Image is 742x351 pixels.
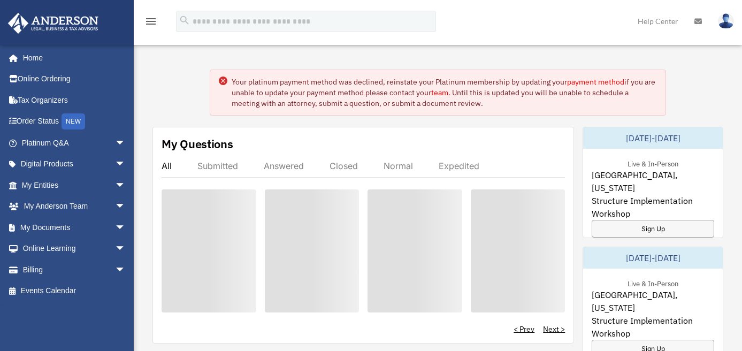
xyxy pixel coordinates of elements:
[592,314,714,340] span: Structure Implementation Workshop
[62,113,85,129] div: NEW
[7,47,136,68] a: Home
[384,161,413,171] div: Normal
[144,15,157,28] i: menu
[7,259,142,280] a: Billingarrow_drop_down
[115,154,136,175] span: arrow_drop_down
[162,161,172,171] div: All
[115,196,136,218] span: arrow_drop_down
[232,77,657,109] div: Your platinum payment method was declined, reinstate your Platinum membership by updating your if...
[7,174,142,196] a: My Entitiesarrow_drop_down
[330,161,358,171] div: Closed
[7,132,142,154] a: Platinum Q&Aarrow_drop_down
[592,288,714,314] span: [GEOGRAPHIC_DATA], [US_STATE]
[197,161,238,171] div: Submitted
[592,169,714,194] span: [GEOGRAPHIC_DATA], [US_STATE]
[7,89,142,111] a: Tax Organizers
[439,161,479,171] div: Expedited
[7,111,142,133] a: Order StatusNEW
[115,174,136,196] span: arrow_drop_down
[592,194,714,220] span: Structure Implementation Workshop
[7,154,142,175] a: Digital Productsarrow_drop_down
[5,13,102,34] img: Anderson Advisors Platinum Portal
[543,324,565,334] a: Next >
[115,238,136,260] span: arrow_drop_down
[7,217,142,238] a: My Documentsarrow_drop_down
[567,77,624,87] a: payment method
[7,280,142,302] a: Events Calendar
[619,277,687,288] div: Live & In-Person
[7,238,142,260] a: Online Learningarrow_drop_down
[264,161,304,171] div: Answered
[583,127,723,149] div: [DATE]-[DATE]
[179,14,190,26] i: search
[592,220,714,238] a: Sign Up
[514,324,534,334] a: < Prev
[115,132,136,154] span: arrow_drop_down
[718,13,734,29] img: User Pic
[583,247,723,269] div: [DATE]-[DATE]
[115,217,136,239] span: arrow_drop_down
[7,196,142,217] a: My Anderson Teamarrow_drop_down
[431,88,448,97] a: team
[619,157,687,169] div: Live & In-Person
[115,259,136,281] span: arrow_drop_down
[7,68,142,90] a: Online Ordering
[162,136,233,152] div: My Questions
[144,19,157,28] a: menu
